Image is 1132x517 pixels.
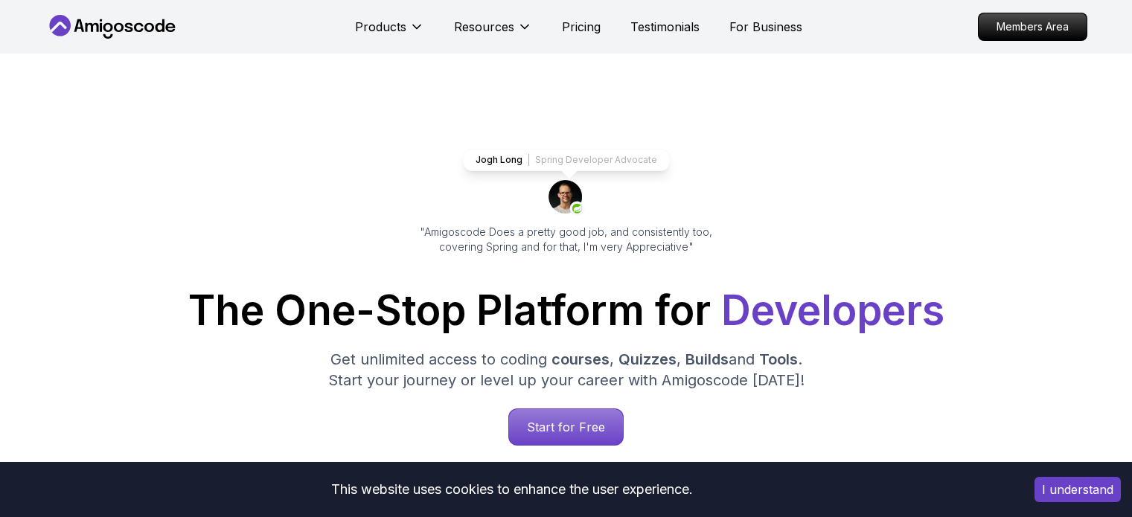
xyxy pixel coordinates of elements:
p: Products [355,18,406,36]
a: Start for Free [508,408,624,446]
button: Accept cookies [1035,477,1121,502]
p: Get unlimited access to coding , , and . Start your journey or level up your career with Amigosco... [316,349,816,391]
span: courses [551,350,610,368]
span: Developers [721,286,944,335]
span: Quizzes [618,350,677,368]
div: This website uses cookies to enhance the user experience. [11,473,1012,506]
a: Members Area [978,13,1087,41]
button: Resources [454,18,532,48]
a: Testimonials [630,18,700,36]
p: Spring Developer Advocate [535,154,657,166]
span: Tools [759,350,798,368]
img: josh long [549,180,584,216]
p: "Amigoscode Does a pretty good job, and consistently too, covering Spring and for that, I'm very ... [400,225,733,254]
h1: The One-Stop Platform for [57,290,1075,331]
p: Resources [454,18,514,36]
p: Jogh Long [476,154,522,166]
span: Builds [685,350,729,368]
a: Pricing [562,18,601,36]
p: Start for Free [509,409,623,445]
button: Products [355,18,424,48]
a: For Business [729,18,802,36]
p: Members Area [979,13,1087,40]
